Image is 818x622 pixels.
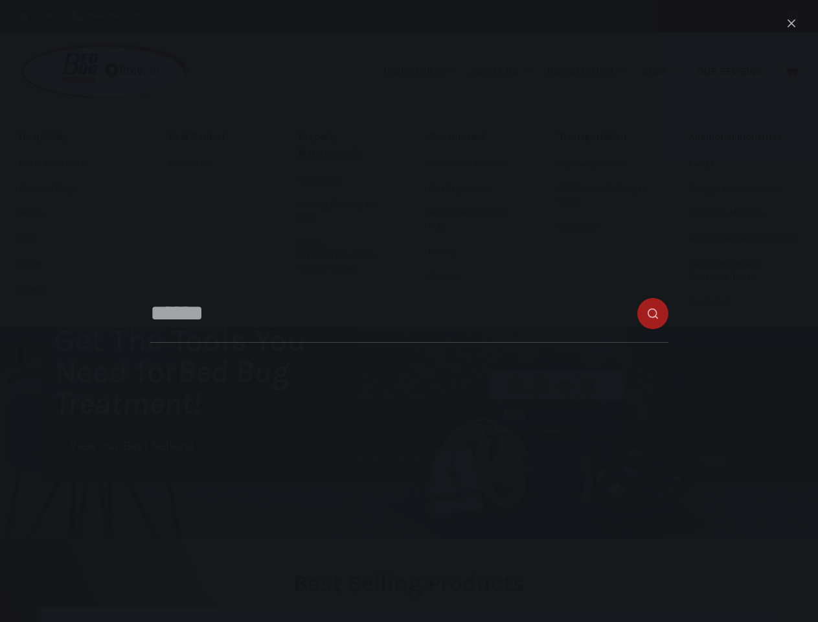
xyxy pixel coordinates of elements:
[299,168,389,192] a: Apartments
[299,231,389,281] a: Airbnb, [GEOGRAPHIC_DATA], Vacation Homes
[70,440,194,452] span: View our Best Sellers!
[429,265,519,290] a: Schools
[19,227,130,251] a: Inns
[41,572,777,595] h2: Best Selling Products
[429,240,519,264] a: Military
[558,177,649,214] a: OTR Trucks with Sleeper Cabs
[429,202,519,239] a: Housing Authority and HUD
[688,32,771,110] a: Our Reviews
[688,252,799,290] a: Nursing Homes and Retirement Homes
[558,214,649,239] a: Ride Share
[688,123,799,151] a: Additional Industries
[688,290,799,315] a: Residential
[688,177,799,202] a: Colleges and Universities
[19,252,130,277] a: Lodge
[540,32,634,110] a: Information
[376,32,462,110] a: Industries
[19,277,130,302] a: Motels
[462,32,539,110] a: About Us
[54,353,289,422] i: Bed Bug Treatment!
[429,152,519,176] a: Correctional Facilities
[299,192,389,230] a: Housing Authority and HUD
[688,227,799,251] a: Hospitals & Medical Facilities
[54,324,356,419] h1: Get The Tools You Need for
[19,152,130,176] a: Bed & Breakfasts
[299,123,389,167] a: Property Management
[10,5,49,44] button: Open LiveChat chat widget
[19,202,130,226] a: Hotels
[789,12,799,21] button: Search
[376,32,771,110] nav: Primary
[169,123,260,151] a: Pest Control
[19,123,130,151] a: Hospitality
[429,123,519,151] a: Government
[634,32,688,110] a: Shop
[688,202,799,226] a: Shelters & Missions
[558,123,649,151] a: Transportation
[688,152,799,176] a: Camps
[54,432,210,460] a: View our Best Sellers!
[558,152,649,176] a: City Transportation
[169,152,260,176] a: Pest Control
[19,177,130,202] a: Extended Stays
[429,177,519,202] a: First Responders
[19,43,189,100] img: Prevsol/Bed Bug Heat Doctor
